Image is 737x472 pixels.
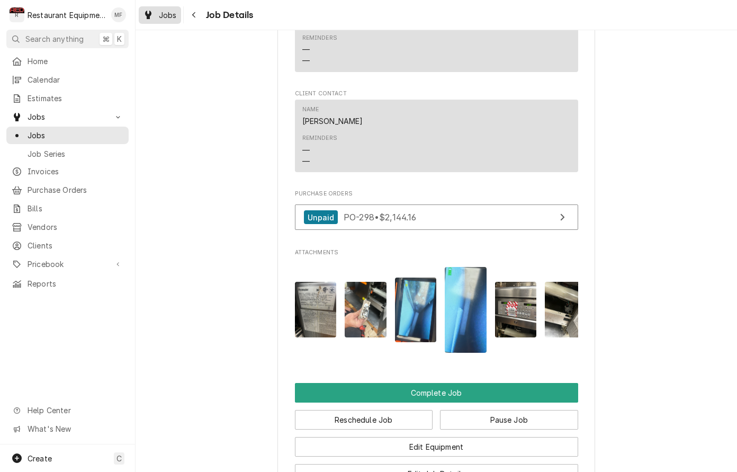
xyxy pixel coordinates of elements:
div: Button Group Row [295,403,578,430]
span: Purchase Orders [295,190,578,198]
div: Unpaid [304,210,338,225]
div: Name [302,105,363,127]
span: Attachments [295,248,578,257]
a: View Purchase Order [295,204,578,230]
span: C [116,453,122,464]
span: Job Details [203,8,254,22]
div: Reminders [302,134,337,143]
a: Purchase Orders [6,181,129,199]
div: R [10,7,24,22]
a: Job Series [6,145,129,163]
div: Attachments [295,248,578,361]
span: Pricebook [28,259,107,270]
span: Attachments [295,259,578,361]
div: — [302,145,310,156]
a: Estimates [6,90,129,107]
span: Vendors [28,221,123,233]
div: Name [302,105,319,114]
img: 6PKR7tENQKiGHNjoYw4p [345,282,387,337]
div: Purchase Orders [295,190,578,235]
span: Jobs [28,130,123,141]
button: Search anything⌘K [6,30,129,48]
div: [PERSON_NAME] [302,115,363,127]
img: tZ2Aa97nQyOckDfY1hJ1 [295,282,337,337]
a: Vendors [6,218,129,236]
div: Madyson Fisher's Avatar [111,7,126,22]
div: Button Group Row [295,383,578,403]
span: What's New [28,423,122,434]
span: K [117,33,122,44]
div: Contact [295,100,578,172]
a: Invoices [6,163,129,180]
a: Go to Pricebook [6,255,129,273]
a: Reports [6,275,129,292]
button: Complete Job [295,383,578,403]
img: KQm3Ge6kQOu9yB5njEZj [545,282,587,337]
a: Bills [6,200,129,217]
a: Go to What's New [6,420,129,438]
span: Help Center [28,405,122,416]
button: Reschedule Job [295,410,433,430]
a: Home [6,52,129,70]
img: vEk6IPvR42TqT1B54dBi [445,267,487,353]
img: l3lrfgOlThy0ITVO5IDX [395,278,437,342]
a: Clients [6,237,129,254]
span: Job Series [28,148,123,159]
span: Client Contact [295,90,578,98]
div: — [302,156,310,167]
span: Purchase Orders [28,184,123,195]
span: PO-298 • $2,144.16 [344,212,417,222]
div: Client Contact List [295,100,578,177]
span: Clients [28,240,123,251]
span: Reports [28,278,123,289]
span: Jobs [28,111,107,122]
div: Client Contact [295,90,578,177]
span: Create [28,454,52,463]
span: Estimates [28,93,123,104]
div: Reminders [302,34,337,42]
div: Restaurant Equipment Diagnostics's Avatar [10,7,24,22]
span: Invoices [28,166,123,177]
a: Calendar [6,71,129,88]
span: Search anything [25,33,84,44]
span: Jobs [159,10,177,21]
span: Bills [28,203,123,214]
a: Jobs [139,6,181,24]
div: Reminders [302,34,337,66]
div: Restaurant Equipment Diagnostics [28,10,105,21]
div: — [302,44,310,55]
img: KV5aI1KiT2WsnrMyvlVP [495,282,537,337]
button: Navigate back [186,6,203,23]
a: Jobs [6,127,129,144]
div: Button Group Row [295,430,578,457]
div: Reminders [302,134,337,166]
div: MF [111,7,126,22]
a: Go to Help Center [6,402,129,419]
div: — [302,55,310,66]
span: Calendar [28,74,123,85]
span: Home [28,56,123,67]
button: Pause Job [440,410,578,430]
button: Edit Equipment [295,437,578,457]
a: Go to Jobs [6,108,129,126]
span: ⌘ [102,33,110,44]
